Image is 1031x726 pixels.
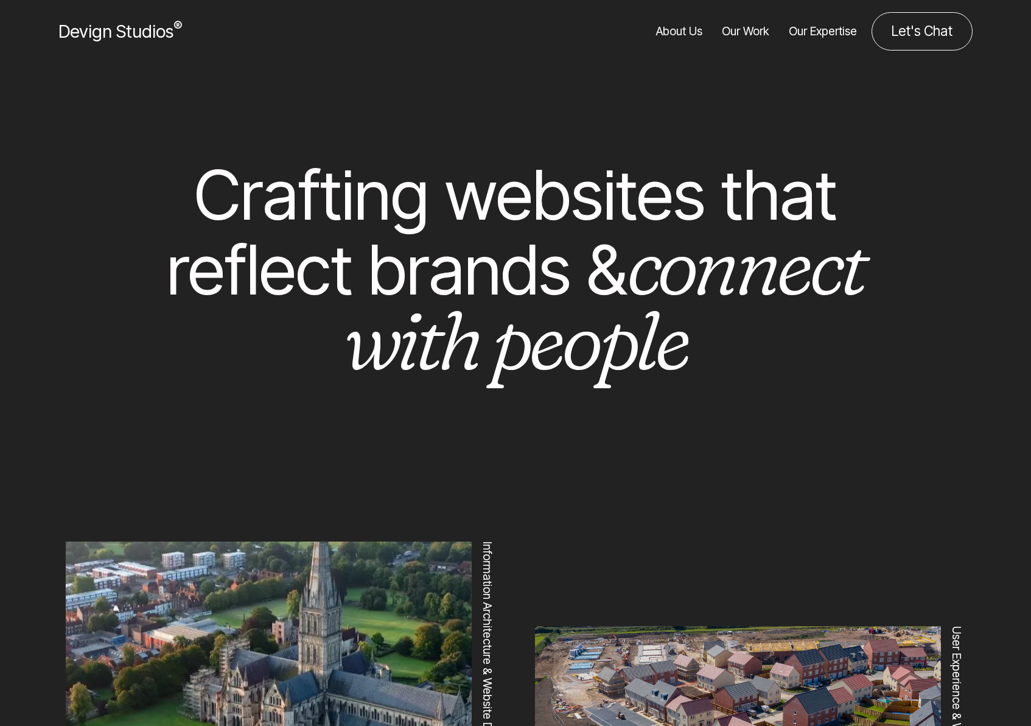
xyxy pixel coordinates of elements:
a: Devign Studios® Homepage [58,18,182,44]
a: About Us [656,12,702,51]
sup: ® [173,18,182,34]
em: connect with people [343,215,864,390]
h1: Crafting websites that reflect brands & [105,158,926,383]
a: Contact us about your project [872,12,973,51]
span: Devign Studios [58,21,182,42]
a: Our Expertise [789,12,857,51]
a: Our Work [722,12,769,51]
